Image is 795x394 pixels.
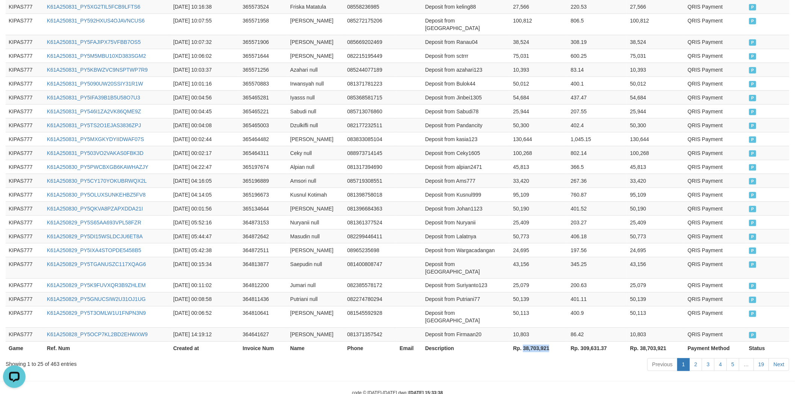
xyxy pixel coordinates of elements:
th: Status [746,341,789,355]
td: KIPAS777 [6,49,44,63]
td: 366.5 [568,160,627,174]
td: 50,012 [510,77,568,90]
td: 100,268 [510,146,568,160]
td: Deposit from Wargacadangan [422,243,510,257]
td: 100,812 [627,14,685,35]
td: 364873153 [240,215,287,229]
td: 081371357542 [344,328,397,341]
td: KIPAS777 [6,104,44,118]
td: Deposit from Ranau04 [422,35,510,49]
td: QRIS Payment [685,77,746,90]
td: Deposit from Lalatnya [422,229,510,243]
td: 45,813 [627,160,685,174]
td: Deposit from Suriyanto123 [422,278,510,292]
td: 085669202469 [344,35,397,49]
span: PAID [749,311,757,317]
td: 364872511 [240,243,287,257]
a: … [739,358,754,371]
span: PAID [749,67,757,74]
td: 364813877 [240,257,287,278]
td: [DATE] 10:03:37 [170,63,240,77]
td: 25,409 [627,215,685,229]
td: QRIS Payment [685,202,746,215]
span: PAID [749,283,757,289]
td: 38,524 [627,35,685,49]
a: K61A250831_PY5090UW20SSIY31R1W [47,81,143,87]
span: PAID [749,178,757,185]
td: 130,644 [627,132,685,146]
td: 10,393 [510,63,568,77]
td: KIPAS777 [6,77,44,90]
td: 24,695 [510,243,568,257]
a: Previous [647,358,677,371]
td: 365465281 [240,90,287,104]
a: K61A250829_PY5T3OMLW1U1FNPN3N9 [47,310,146,316]
td: 406.18 [568,229,627,243]
td: 365196889 [240,174,287,188]
td: [DATE] 00:08:58 [170,292,240,306]
span: PAID [749,164,757,171]
td: 130,644 [510,132,568,146]
td: [PERSON_NAME] [287,14,345,35]
td: [PERSON_NAME] [287,132,345,146]
td: QRIS Payment [685,132,746,146]
td: Putriani null [287,292,345,306]
td: 400.1 [568,77,627,90]
td: 50,113 [510,306,568,328]
td: 365571958 [240,14,287,35]
td: [DATE] 10:07:55 [170,14,240,35]
a: K61A250831_PY5MXGKYDYIIDWAF07S [47,136,144,142]
td: 081396684363 [344,202,397,215]
td: Amsori null [287,174,345,188]
td: QRIS Payment [685,118,746,132]
th: Rp. 38,703,921 [627,341,685,355]
a: 19 [754,358,769,371]
td: [PERSON_NAME] [287,49,345,63]
td: [DATE] 05:42:38 [170,243,240,257]
td: Nuryanii null [287,215,345,229]
td: 081317394690 [344,160,397,174]
td: 86.42 [568,328,627,341]
td: 400.9 [568,306,627,328]
td: 83.14 [568,63,627,77]
td: 364810641 [240,306,287,328]
td: QRIS Payment [685,174,746,188]
td: 806.5 [568,14,627,35]
a: K61A250829_PY5TGANUSZC117XQAG6 [47,261,146,267]
td: 365571906 [240,35,287,49]
td: Deposit from Jinbei1305 [422,90,510,104]
td: [DATE] 00:04:08 [170,118,240,132]
td: [DATE] 00:04:56 [170,90,240,104]
td: [DATE] 10:07:32 [170,35,240,49]
td: 365570883 [240,77,287,90]
td: 081398758018 [344,188,397,202]
td: Irwansyah null [287,77,345,90]
td: 43,156 [627,257,685,278]
td: [DATE] 00:02:44 [170,132,240,146]
td: Kusnul Kotimah [287,188,345,202]
div: Showing 1 to 25 of 463 entries [6,358,326,368]
td: 45,813 [510,160,568,174]
td: QRIS Payment [685,257,746,278]
a: K61A250828_PY5OCP7KL2BD2EHWXW9 [47,332,148,338]
td: 345.25 [568,257,627,278]
td: 083833085104 [344,132,397,146]
span: PAID [749,39,757,46]
th: Ref. Num [44,341,170,355]
td: 10,803 [627,328,685,341]
td: [DATE] 00:02:17 [170,146,240,160]
td: 50,113 [627,306,685,328]
span: PAID [749,234,757,240]
td: 38,524 [510,35,568,49]
td: Deposit from [GEOGRAPHIC_DATA] [422,14,510,35]
td: KIPAS777 [6,188,44,202]
td: 365196673 [240,188,287,202]
td: 50,300 [510,118,568,132]
td: Sabudi null [287,104,345,118]
td: KIPAS777 [6,132,44,146]
td: Dzulkifli null [287,118,345,132]
td: 082299446411 [344,229,397,243]
td: 50,773 [510,229,568,243]
td: 10,393 [627,63,685,77]
a: 1 [677,358,690,371]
